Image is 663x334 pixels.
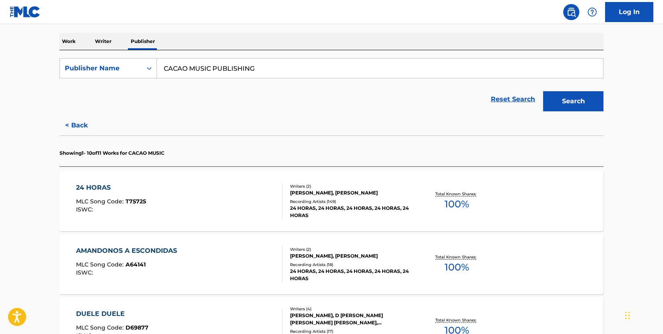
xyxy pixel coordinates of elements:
[76,183,146,193] div: 24 HORAS
[76,198,126,205] span: MLC Song Code :
[435,254,478,260] p: Total Known Shares:
[60,115,108,135] button: < Back
[60,150,165,157] p: Showing 1 - 10 of 11 Works for CACAO MUSIC
[290,306,412,312] div: Writers ( 4 )
[60,33,78,50] p: Work
[290,262,412,268] div: Recording Artists ( 18 )
[60,234,603,294] a: AMANDONOS A ESCONDIDASMLC Song Code:A64141ISWC:Writers (2)[PERSON_NAME], [PERSON_NAME]Recording A...
[65,64,137,73] div: Publisher Name
[93,33,114,50] p: Writer
[563,4,579,20] a: Public Search
[76,269,95,276] span: ISWC :
[76,261,126,268] span: MLC Song Code :
[290,205,412,219] div: 24 HORAS, 24 HORAS, 24 HORAS, 24 HORAS, 24 HORAS
[10,6,41,18] img: MLC Logo
[435,317,478,323] p: Total Known Shares:
[290,246,412,252] div: Writers ( 2 )
[625,303,630,328] div: Drag
[435,191,478,197] p: Total Known Shares:
[290,183,412,189] div: Writers ( 2 )
[126,198,146,205] span: T75725
[587,7,597,17] img: help
[60,58,603,115] form: Search Form
[128,33,157,50] p: Publisher
[126,324,148,331] span: D69877
[76,246,181,256] div: AMANDONOS A ESCONDIDAS
[566,7,576,17] img: search
[290,268,412,282] div: 24 HORAS, 24 HORAS, 24 HORAS, 24 HORAS, 24 HORAS
[290,199,412,205] div: Recording Artists ( 149 )
[445,260,469,275] span: 100 %
[487,90,539,108] a: Reset Search
[623,295,663,334] iframe: Chat Widget
[76,309,148,319] div: DUELE DUELE
[543,91,603,111] button: Search
[445,197,469,211] span: 100 %
[76,206,95,213] span: ISWC :
[290,312,412,326] div: [PERSON_NAME], D [PERSON_NAME] [PERSON_NAME] [PERSON_NAME], [PERSON_NAME] [PERSON_NAME] THEN
[290,252,412,260] div: [PERSON_NAME], [PERSON_NAME]
[290,189,412,197] div: [PERSON_NAME], [PERSON_NAME]
[584,4,600,20] div: Help
[76,324,126,331] span: MLC Song Code :
[60,171,603,231] a: 24 HORASMLC Song Code:T75725ISWC:Writers (2)[PERSON_NAME], [PERSON_NAME]Recording Artists (149)24...
[605,2,653,22] a: Log In
[126,261,146,268] span: A64141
